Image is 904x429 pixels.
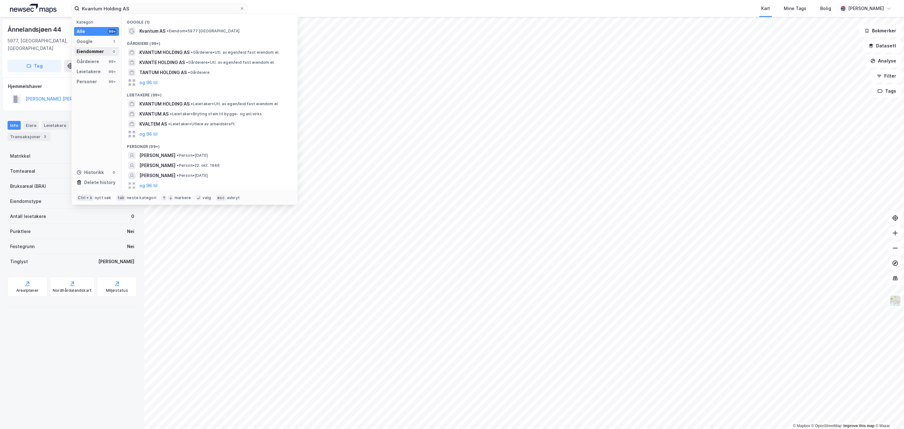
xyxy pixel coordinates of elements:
div: 99+ [108,79,116,84]
div: Nei [127,228,134,235]
img: logo.a4113a55bc3d86da70a041830d287a7e.svg [10,4,56,13]
img: Z [889,295,901,307]
button: Analyse [865,55,901,67]
div: Google (1) [122,15,298,26]
div: Mine Tags [784,5,806,12]
button: og 96 til [139,79,158,86]
div: Eiere [23,121,39,130]
button: Datasett [863,40,901,52]
span: KVANTUM HOLDING AS [139,100,190,108]
div: Alle [77,28,85,35]
div: Kart [761,5,770,12]
span: Leietaker • Bryting stein til bygge- og anl.virks [170,111,262,117]
div: [PERSON_NAME] [98,258,134,265]
div: Tomteareal [10,167,35,175]
div: 0 [131,213,134,220]
div: Info [8,121,21,130]
iframe: Chat Widget [873,399,904,429]
span: • [170,111,172,116]
div: Eiendommer [77,48,104,55]
div: Gårdeiere (99+) [122,36,298,47]
div: 5977, [GEOGRAPHIC_DATA], [GEOGRAPHIC_DATA] [8,37,109,52]
div: Gårdeiere [77,58,99,65]
button: Tags [872,85,901,97]
div: neste kategori [127,195,156,200]
div: markere [175,195,191,200]
span: • [188,70,190,75]
span: • [168,122,170,126]
span: KVALTEM AS [139,120,167,128]
div: esc [216,195,226,201]
div: Matrikkel [10,152,30,160]
div: avbryt [227,195,240,200]
div: nytt søk [95,195,111,200]
div: Antall leietakere [10,213,46,220]
div: Festegrunn [10,243,35,250]
div: Kategori [77,20,119,24]
span: • [191,101,193,106]
div: Nei [127,243,134,250]
span: • [167,29,169,33]
button: Bokmerker [859,24,901,37]
span: [PERSON_NAME] [139,152,175,159]
span: Person • [DATE] [177,173,208,178]
div: Leietakere [41,121,69,130]
div: Tinglyst [10,258,28,265]
div: Ctrl + k [77,195,94,201]
div: Hjemmelshaver [8,83,137,90]
div: Bolig [820,5,831,12]
span: [PERSON_NAME] [139,172,175,179]
span: TANTUM HOLDING AS [139,69,187,76]
div: 1 [111,39,116,44]
span: KVANTUM AS [139,110,169,118]
div: Bruksareal (BRA) [10,182,46,190]
span: Gårdeiere [188,70,210,75]
div: Historikk [77,169,104,176]
div: Datasett [71,121,95,130]
div: Ånnelandsjøen 44 [8,24,62,35]
input: Søk på adresse, matrikkel, gårdeiere, leietakere eller personer [79,4,239,13]
div: velg [202,195,211,200]
div: tab [116,195,126,201]
span: • [191,50,193,55]
span: Leietaker • Utl. av egen/leid fast eiendom el. [191,101,279,106]
span: • [177,163,179,168]
div: Transaksjoner [8,132,51,141]
button: og 96 til [139,130,158,138]
span: Gårdeiere • Utl. av egen/leid fast eiendom el. [186,60,275,65]
div: 3 [42,133,48,140]
span: KVANTE HOLDING AS [139,59,185,66]
div: 99+ [108,69,116,74]
span: [PERSON_NAME] [139,162,175,169]
div: Eiendomstype [10,198,41,205]
div: Leietakere (99+) [122,88,298,99]
div: Miljøstatus [106,288,128,293]
div: Delete history [84,179,116,186]
div: 0 [111,170,116,175]
div: Punktleie [10,228,31,235]
div: Google [77,38,93,45]
span: Eiendom • 5977 [GEOGRAPHIC_DATA] [167,29,239,34]
a: Improve this map [843,424,874,428]
span: KVANTUM HOLDING AS [139,49,190,56]
span: • [177,153,179,158]
div: 0 [111,49,116,54]
a: Mapbox [793,424,810,428]
span: • [177,173,179,178]
span: Gårdeiere • Utl. av egen/leid fast eiendom el. [191,50,279,55]
button: Filter [871,70,901,82]
span: Leietaker • Utleie av arbeidskraft [168,122,235,127]
button: og 96 til [139,182,158,189]
div: [PERSON_NAME] [848,5,884,12]
div: 99+ [108,59,116,64]
span: Person • [DATE] [177,153,208,158]
span: Kvantum AS [139,27,165,35]
div: 99+ [108,29,116,34]
div: Leietakere [77,68,101,75]
div: Nordhårdalandskart [53,288,92,293]
span: • [186,60,188,65]
span: Person • 22. okt. 1946 [177,163,220,168]
a: OpenStreetMap [811,424,842,428]
div: Personer [77,78,97,85]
